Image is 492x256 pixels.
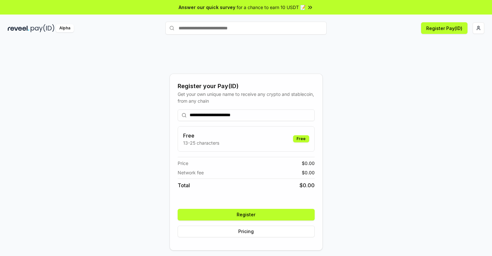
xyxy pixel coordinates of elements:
[183,139,219,146] p: 13-25 characters
[178,160,188,167] span: Price
[178,209,315,220] button: Register
[179,4,235,11] span: Answer our quick survey
[178,169,204,176] span: Network fee
[293,135,309,142] div: Free
[178,181,190,189] span: Total
[178,91,315,104] div: Get your own unique name to receive any crypto and stablecoin, from any chain
[237,4,306,11] span: for a chance to earn 10 USDT 📝
[183,132,219,139] h3: Free
[8,24,29,32] img: reveel_dark
[302,169,315,176] span: $ 0.00
[178,226,315,237] button: Pricing
[56,24,74,32] div: Alpha
[31,24,54,32] img: pay_id
[302,160,315,167] span: $ 0.00
[300,181,315,189] span: $ 0.00
[421,22,467,34] button: Register Pay(ID)
[178,82,315,91] div: Register your Pay(ID)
